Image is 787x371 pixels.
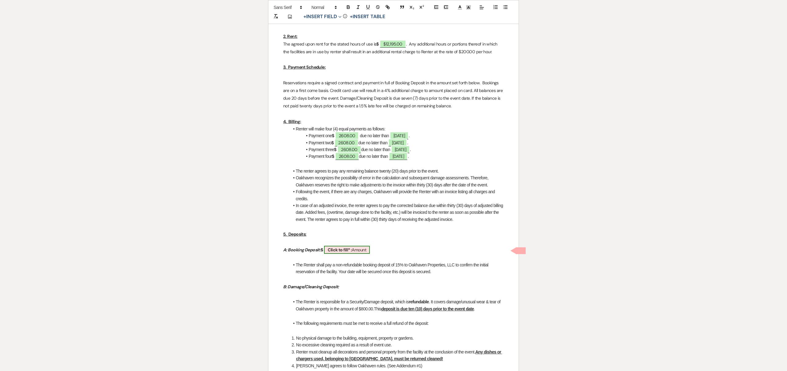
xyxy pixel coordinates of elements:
u: 5. Deposits: [283,231,306,237]
u: 3. Payment Schedule: [283,64,326,70]
b: Click to fill* : [328,247,352,253]
li: Payment one due no later than . [289,132,504,139]
strong: $ [376,41,378,47]
u: 2. Rent: [283,34,298,39]
li: The Renter is responsible for a Security/Damage deposit, which is . It covers damage/unusual wear... [289,298,504,312]
span: [DATE] [390,132,409,139]
strong: $ [332,154,334,159]
span: Header Formats [309,4,339,11]
strong: $ [334,147,336,152]
li: The renter agrees to pay any remaining balance twenty (20) days prior to the event. [289,168,504,174]
button: Insert Field [301,13,344,20]
p: The agreed upon rent for the stated hours of use is . Any additional hours or portions thereof in... [283,40,504,56]
li: Payment two due no later than . [289,139,504,146]
span: 2608.00 [335,132,359,139]
span: + [303,14,306,19]
li: Following the event, if there are any charges, Oakhaven will provide the Renter with an invoice l... [289,188,504,202]
li: Oakhaven recognizes the possibility of error in the calculation and subsequent damage assessments... [289,174,504,188]
li: Renter must cleanup all decorations and personal property from the facility at the conclusion of ... [290,349,504,362]
p: Reservations require a signed contract and payment in full of Booking Deposit in the amount set f... [283,79,504,110]
span: Text Background Color [464,4,473,11]
button: +Insert Table [348,13,387,20]
li: Payment four due no later than . [289,153,504,160]
span: 2608.00 [335,152,359,160]
u: 4. Billing: [283,119,301,124]
strong: $ [283,247,323,253]
span: [DATE] [389,152,408,160]
li: No physical damage to the building, equipment, property or gardens. [290,335,504,341]
li: The following requirements must be met to receive a full refund of the deposit: [289,320,504,327]
li: In case of an adjusted invoice, the renter agrees to pay the corrected balance due within thirty ... [289,202,504,223]
li: No excessive cleaning required as a result of event use. [290,341,504,348]
li: The Renter shall pay a non-refundable booking deposit of 15% to Oakhaven Properties, LLC to confi... [289,261,504,275]
span: + [350,14,353,19]
li: Renter will make four (4) equal payments as follows: [289,126,504,132]
span: Text Color [456,4,464,11]
span: Amount [324,246,370,254]
strong: $ [332,133,334,138]
u: deposit is due ten (10) days prior to the event date [381,306,474,311]
strong: $ [331,140,334,145]
span: 2608.00 [337,146,361,153]
li: Payment three due no later than . [289,146,504,153]
span: [DATE] [388,139,407,146]
span: Alignment [477,4,486,11]
span: [DATE] [391,146,410,153]
em: A: Booking Deposit: [283,247,321,253]
span: 2608.00 [334,139,358,146]
span: $12,195.00 [380,40,406,48]
li: [PERSON_NAME] agrees to follow Oakhaven rules. (See Addendum #1) [290,362,504,369]
strong: refundable [409,299,429,304]
em: B: Damage/Cleaning Deposit: [283,284,339,289]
